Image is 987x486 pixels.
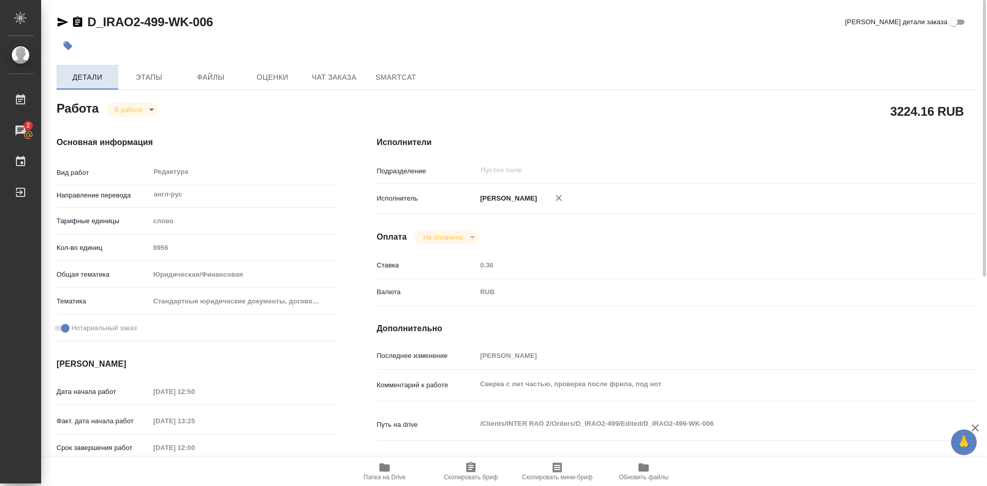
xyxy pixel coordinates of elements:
button: Скопировать ссылку для ЯМессенджера [57,16,69,28]
textarea: Сверка с лит частью, проверка после фрила, под нот [477,375,926,393]
button: Скопировать мини-бриф [514,457,600,486]
span: Оценки [248,71,297,84]
p: Вид работ [57,168,150,178]
p: Путь на drive [377,420,477,430]
p: Факт. дата начала работ [57,416,150,426]
p: Тарифные единицы [57,216,150,226]
span: Скопировать бриф [444,474,498,481]
p: Тематика [57,296,150,307]
h4: Исполнители [377,136,976,149]
h4: Основная информация [57,136,336,149]
button: Скопировать ссылку [71,16,84,28]
span: Нотариальный заказ [71,323,137,333]
p: [PERSON_NAME] [477,193,537,204]
div: В работе [415,230,478,244]
input: Пустое поле [477,348,926,363]
h2: Работа [57,98,99,117]
div: В работе [106,103,158,117]
span: 2 [20,120,36,131]
button: В работе [112,105,145,114]
button: 🙏 [951,429,977,455]
button: Скопировать бриф [428,457,514,486]
span: Чат заказа [309,71,359,84]
p: Подразделение [377,166,477,176]
p: Общая тематика [57,269,150,280]
input: Пустое поле [150,440,240,455]
span: Детали [63,71,112,84]
div: Стандартные юридические документы, договоры, уставы [150,293,336,310]
button: Добавить тэг [57,34,79,57]
span: Этапы [124,71,174,84]
button: Папка на Drive [341,457,428,486]
div: RUB [477,283,926,301]
p: Дата начала работ [57,387,150,397]
input: Пустое поле [150,240,336,255]
h2: 3224.16 RUB [890,102,964,120]
p: Срок завершения работ [57,443,150,453]
p: Кол-во единиц [57,243,150,253]
p: Последнее изменение [377,351,477,361]
h4: [PERSON_NAME] [57,358,336,370]
span: 🙏 [955,431,973,453]
p: Комментарий к работе [377,380,477,390]
span: SmartCat [371,71,421,84]
h4: Дополнительно [377,322,976,335]
input: Пустое поле [480,164,902,176]
p: Направление перевода [57,190,150,201]
span: Обновить файлы [619,474,669,481]
a: D_IRAO2-499-WK-006 [87,15,213,29]
input: Пустое поле [477,258,926,273]
div: слово [150,212,336,230]
span: Скопировать мини-бриф [522,474,592,481]
p: Исполнитель [377,193,477,204]
span: Файлы [186,71,235,84]
button: Удалить исполнителя [547,187,570,209]
input: Пустое поле [150,413,240,428]
span: [PERSON_NAME] детали заказа [845,17,947,27]
a: 2 [3,118,39,143]
input: Пустое поле [150,384,240,399]
p: Валюта [377,287,477,297]
h4: Оплата [377,231,407,243]
button: Обновить файлы [600,457,687,486]
span: Папка на Drive [363,474,406,481]
button: Не оплачена [420,233,466,242]
textarea: /Clients/INTER RAO 2/Orders/D_IRAO2-499/Edited/D_IRAO2-499-WK-006 [477,415,926,433]
p: Ставка [377,260,477,271]
div: Юридическая/Финансовая [150,266,336,283]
